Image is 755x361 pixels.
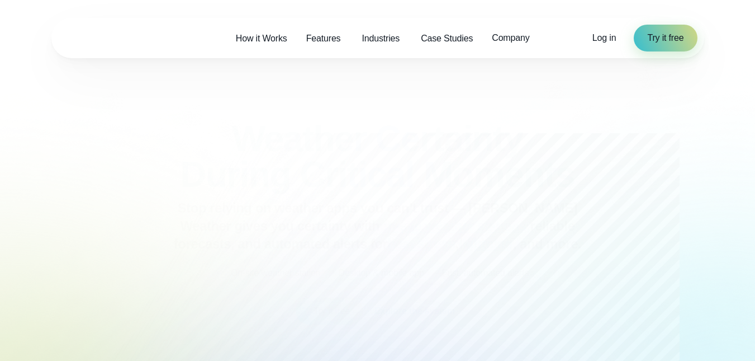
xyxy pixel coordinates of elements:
[634,25,697,51] a: Try it free
[592,33,616,43] span: Log in
[226,27,297,50] a: How it Works
[306,32,341,45] span: Features
[421,32,473,45] span: Case Studies
[647,31,683,45] span: Try it free
[362,32,400,45] span: Industries
[492,31,529,45] span: Company
[411,27,482,50] a: Case Studies
[236,32,287,45] span: How it Works
[592,31,616,45] a: Log in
